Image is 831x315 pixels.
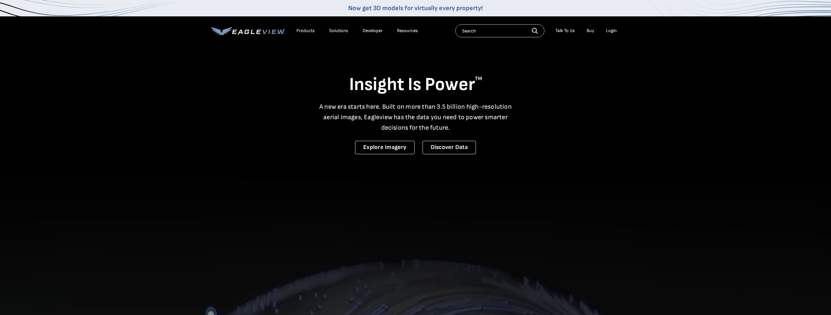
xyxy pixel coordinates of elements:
a: Buy [587,28,594,34]
div: Resources [397,28,418,34]
p: A new era starts here. Built on more than 3.5 billion high-resolution aerial images, Eagleview ha... [315,102,516,133]
a: Developer [363,28,383,34]
a: Now get 3D models for virtually every property! [348,4,483,12]
h1: Insight Is Power [211,73,620,96]
a: Explore Imagery [355,141,415,154]
div: Talk To Us [556,28,575,34]
input: Search [455,24,544,37]
div: Solutions [329,28,348,34]
div: Products [296,28,315,34]
a: Discover Data [423,141,476,154]
div: Login [606,28,617,34]
sup: TM [475,76,482,82]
